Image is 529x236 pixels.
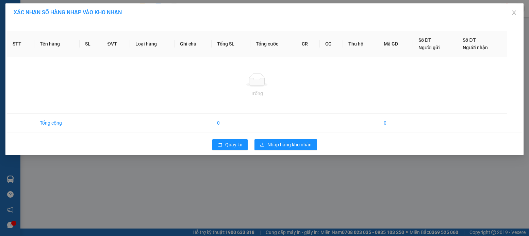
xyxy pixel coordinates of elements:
[343,31,378,57] th: Thu hộ
[130,31,174,57] th: Loại hàng
[267,141,312,148] span: Nhập hàng kho nhận
[212,139,248,150] button: rollbackQuay lại
[378,114,413,132] td: 0
[260,142,265,148] span: download
[250,31,296,57] th: Tổng cước
[225,141,242,148] span: Quay lại
[378,31,413,57] th: Mã GD
[320,31,343,57] th: CC
[14,9,122,16] span: XÁC NHẬN SỐ HÀNG NHẬP VÀO KHO NHẬN
[254,139,317,150] button: downloadNhập hàng kho nhận
[80,31,102,57] th: SL
[34,31,80,57] th: Tên hàng
[463,37,476,43] span: Số ĐT
[102,31,130,57] th: ĐVT
[418,45,440,50] span: Người gửi
[218,142,222,148] span: rollback
[7,31,34,57] th: STT
[212,31,250,57] th: Tổng SL
[34,114,80,132] td: Tổng cộng
[212,114,250,132] td: 0
[463,45,488,50] span: Người nhận
[296,31,320,57] th: CR
[13,90,501,97] div: Trống
[505,3,524,22] button: Close
[175,31,212,57] th: Ghi chú
[511,10,517,15] span: close
[418,37,431,43] span: Số ĐT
